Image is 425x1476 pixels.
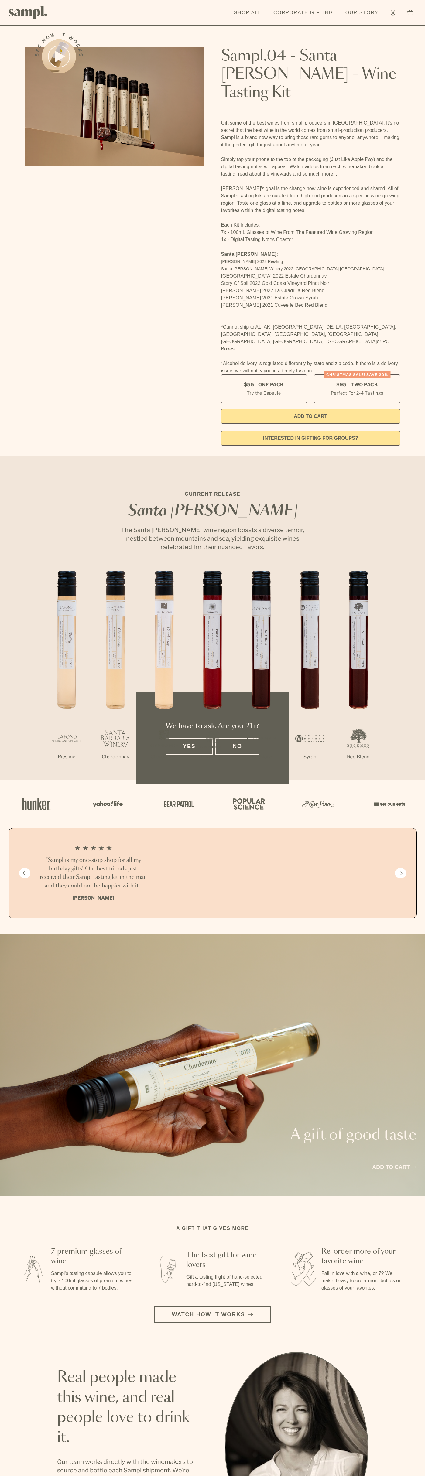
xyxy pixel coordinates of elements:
li: 6 / 7 [286,571,334,780]
li: 3 / 7 [140,571,188,780]
button: Next slide [395,868,406,878]
li: 1 / 7 [43,571,91,780]
li: 7 / 7 [334,571,383,780]
div: Christmas SALE! Save 20% [324,371,390,378]
p: Chardonnay [91,753,140,760]
button: See how it works [42,39,76,73]
a: Our Story [342,6,382,19]
a: interested in gifting for groups? [221,431,400,446]
li: 2 / 7 [91,571,140,780]
a: Add to cart [372,1163,416,1171]
button: Previous slide [19,868,30,878]
p: A gift of good taste [235,1128,416,1143]
span: $55 - One Pack [244,381,284,388]
a: Shop All [231,6,264,19]
button: Add to Cart [221,409,400,424]
p: Chardonnay [140,753,188,760]
small: Perfect For 2-4 Tastings [331,390,383,396]
small: Try the Capsule [247,390,281,396]
p: Red Blend [237,753,286,760]
li: 5 / 7 [237,571,286,780]
img: Sampl.04 - Santa Barbara - Wine Tasting Kit [25,47,204,166]
p: Pinot Noir [188,753,237,760]
li: 1 / 4 [38,840,148,906]
li: 4 / 7 [188,571,237,780]
b: [PERSON_NAME] [73,895,114,901]
h3: “Sampl is my one-stop shop for all my birthday gifts! Our best friends just received their Sampl ... [38,856,148,890]
img: Sampl logo [9,6,47,19]
p: Syrah [286,753,334,760]
a: Corporate Gifting [270,6,336,19]
p: Red Blend [334,753,383,760]
span: $95 - Two Pack [336,381,378,388]
p: Riesling [43,753,91,760]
